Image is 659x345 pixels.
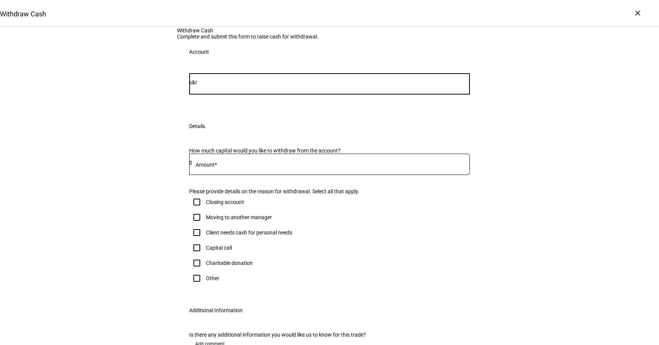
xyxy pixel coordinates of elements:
div: × [632,7,644,19]
div: Please provide details on the reason for withdrawal. Select all that apply. [189,188,470,194]
div: Capital call [206,245,232,251]
mat-label: Amount* [196,162,217,168]
div: Withdraw Cash [177,27,482,34]
div: Details [189,123,205,129]
div: Client needs cash for personal needs [206,229,292,236]
div: Charitable donation [206,260,253,266]
div: Additional Information [189,307,243,313]
div: Moving to another manager [206,214,272,220]
div: Account [189,49,209,55]
div: Other [206,275,219,281]
div: How much capital would you like to withdraw from the account? [189,148,470,154]
div: Is there any additional information you would like us to know for this trade? [189,332,470,338]
span: $ [189,160,192,166]
div: Complete and submit this form to raise cash for withdrawal. [177,34,482,40]
input: Number [189,79,470,85]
